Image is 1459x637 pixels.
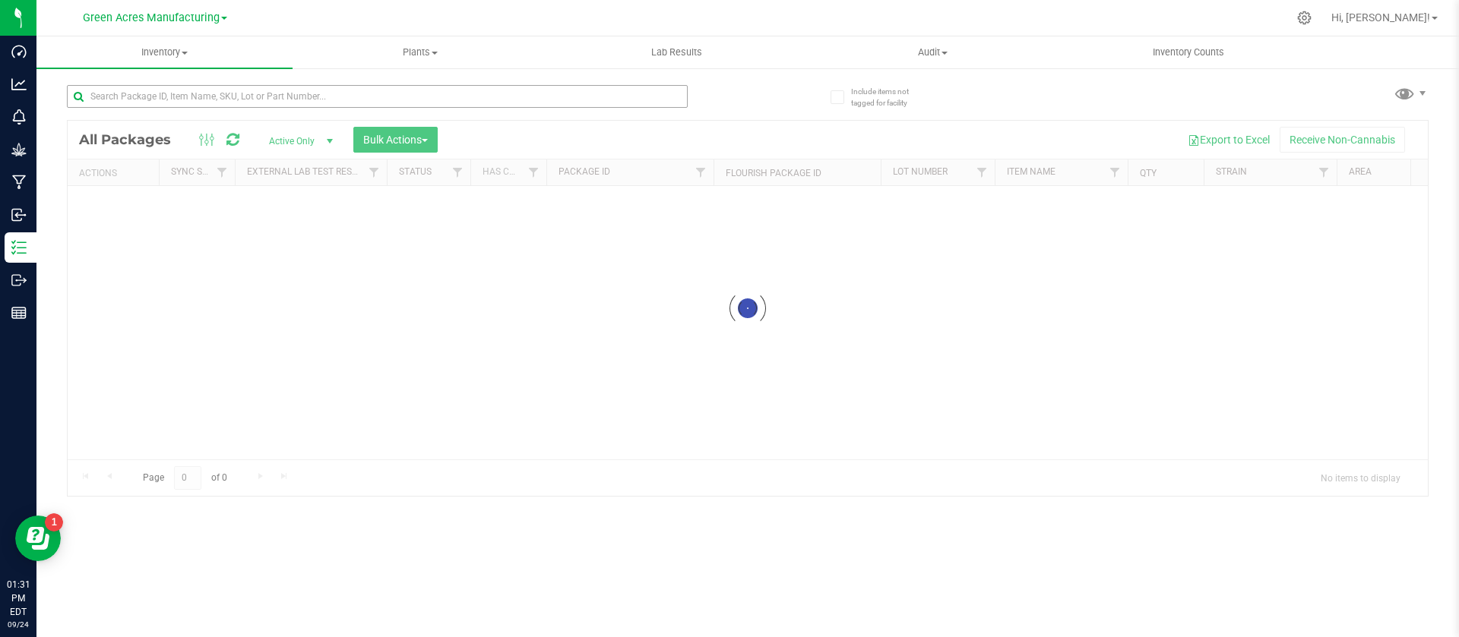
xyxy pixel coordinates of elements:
span: Lab Results [631,46,723,59]
span: Plants [293,46,548,59]
input: Search Package ID, Item Name, SKU, Lot or Part Number... [67,85,688,108]
span: Hi, [PERSON_NAME]! [1331,11,1430,24]
inline-svg: Manufacturing [11,175,27,190]
div: Manage settings [1295,11,1314,25]
a: Plants [293,36,549,68]
inline-svg: Inbound [11,207,27,222]
inline-svg: Inventory [11,240,27,255]
inline-svg: Reports [11,305,27,320]
inline-svg: Analytics [11,77,27,92]
inline-svg: Grow [11,142,27,157]
span: Audit [805,46,1060,59]
a: Audit [805,36,1061,68]
inline-svg: Dashboard [11,44,27,59]
span: Include items not tagged for facility [851,86,927,109]
p: 09/24 [7,619,30,630]
span: Inventory Counts [1132,46,1245,59]
iframe: Resource center unread badge [45,513,63,531]
p: 01:31 PM EDT [7,578,30,619]
inline-svg: Monitoring [11,109,27,125]
span: Green Acres Manufacturing [83,11,220,24]
iframe: Resource center [15,516,61,561]
a: Inventory Counts [1061,36,1317,68]
inline-svg: Outbound [11,273,27,288]
a: Inventory [36,36,293,68]
a: Lab Results [549,36,805,68]
span: Inventory [36,46,293,59]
